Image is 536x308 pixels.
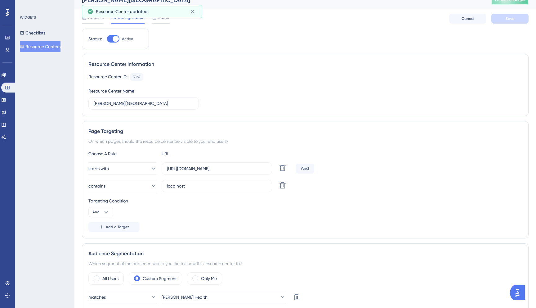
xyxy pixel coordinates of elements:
[88,61,522,68] div: Resource Center Information
[167,183,267,189] input: yourwebsite.com/path
[106,224,129,229] span: Add a Target
[88,293,106,301] span: matches
[88,207,113,217] button: And
[96,8,149,15] span: Resource Center updated.
[92,210,100,215] span: And
[88,150,157,157] div: Choose A Rule
[88,180,157,192] button: contains
[88,128,522,135] div: Page Targeting
[162,293,208,301] span: [PERSON_NAME] Health
[94,100,194,107] input: Type your Resource Center name
[88,250,522,257] div: Audience Segmentation
[88,260,522,267] div: Which segment of the audience would you like to show this resource center to?
[296,164,314,174] div: And
[162,291,286,303] button: [PERSON_NAME] Health
[88,197,522,205] div: Targeting Condition
[133,75,141,79] div: 5867
[88,138,522,145] div: On which pages should the resource center be visible to your end users?
[20,41,60,52] button: Resource Centers
[162,150,230,157] div: URL
[88,291,157,303] button: matches
[462,16,474,21] span: Cancel
[88,222,140,232] button: Add a Target
[20,15,36,20] div: WIDGETS
[122,36,133,41] span: Active
[506,16,514,21] span: Save
[88,165,109,172] span: starts with
[510,283,529,302] iframe: UserGuiding AI Assistant Launcher
[20,27,45,38] button: Checklists
[88,162,157,175] button: starts with
[201,275,217,282] label: Only Me
[88,87,134,95] div: Resource Center Name
[88,35,102,43] div: Status:
[491,14,529,24] button: Save
[88,182,105,190] span: contains
[143,275,177,282] label: Custom Segment
[102,275,118,282] label: All Users
[167,165,267,172] input: yourwebsite.com/path
[88,73,127,81] div: Resource Center ID:
[449,14,486,24] button: Cancel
